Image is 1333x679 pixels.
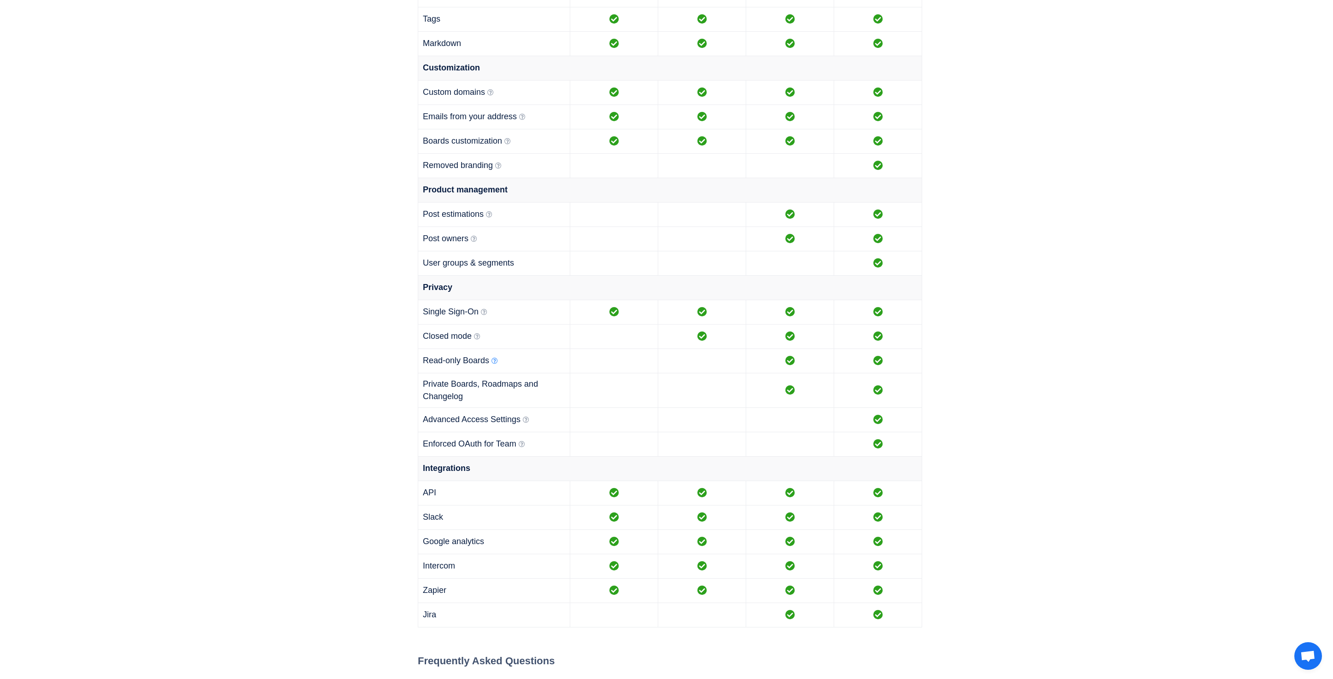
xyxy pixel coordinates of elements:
[418,655,922,667] h2: Frequently Asked Questions
[423,307,479,316] span: Single Sign-On
[423,331,472,341] span: Closed mode
[423,161,493,170] span: Removed branding
[418,251,570,275] td: User groups & segments
[423,439,516,448] span: Enforced OAuth for Team
[418,505,570,529] td: Slack
[418,56,922,80] td: Customization
[418,603,570,627] td: Jira
[423,112,517,121] span: Emails from your address
[418,529,570,554] td: Google analytics
[418,275,922,300] td: Privacy
[423,415,520,424] span: Advanced Access Settings
[423,209,484,219] span: Post estimations
[418,178,922,202] td: Product management
[423,136,502,145] span: Boards customization
[1294,642,1322,670] a: Open chat
[418,456,922,481] td: Integrations
[423,87,485,97] span: Custom domains
[423,234,468,243] span: Post owners
[418,373,570,407] td: Private Boards, Roadmaps and Changelog
[418,7,570,31] td: Tags
[418,578,570,603] td: Zapier
[418,554,570,578] td: Intercom
[423,356,489,365] span: Read-only Boards
[418,481,570,505] td: API
[418,31,570,56] td: Markdown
